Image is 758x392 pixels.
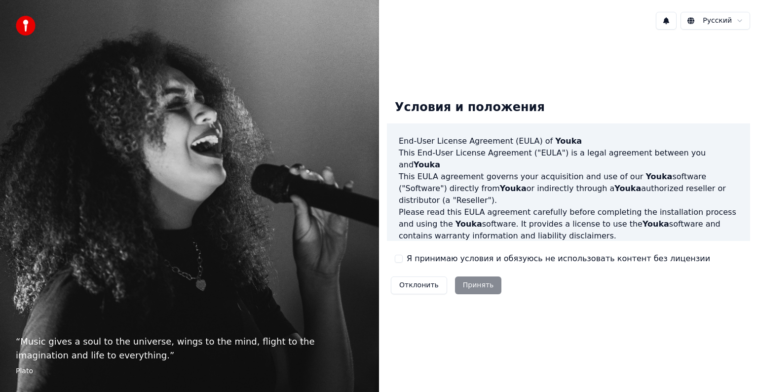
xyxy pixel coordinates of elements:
[407,253,710,265] label: Я принимаю условия и обязуюсь не использовать контент без лицензии
[555,136,582,146] span: Youka
[16,366,363,376] footer: Plato
[16,335,363,362] p: “ Music gives a soul to the universe, wings to the mind, flight to the imagination and life to ev...
[614,184,641,193] span: Youka
[399,206,738,242] p: Please read this EULA agreement carefully before completing the installation process and using th...
[643,219,669,229] span: Youka
[399,135,738,147] h3: End-User License Agreement (EULA) of
[500,184,527,193] span: Youka
[414,160,440,169] span: Youka
[455,219,482,229] span: Youka
[387,92,553,123] div: Условия и положения
[399,171,738,206] p: This EULA agreement governs your acquisition and use of our software ("Software") directly from o...
[16,16,36,36] img: youka
[391,276,447,294] button: Отклонить
[399,147,738,171] p: This End-User License Agreement ("EULA") is a legal agreement between you and
[645,172,672,181] span: Youka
